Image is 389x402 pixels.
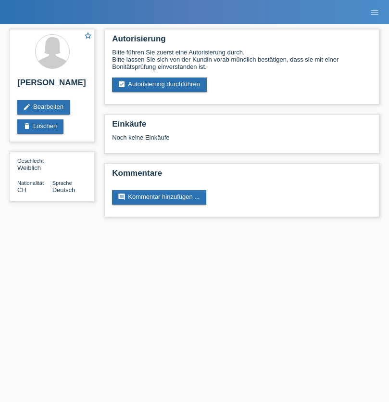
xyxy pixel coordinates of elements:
[112,134,372,148] div: Noch keine Einkäufe
[52,180,72,186] span: Sprache
[17,78,87,92] h2: [PERSON_NAME]
[112,78,207,92] a: assignment_turned_inAutorisierung durchführen
[17,157,52,171] div: Weiblich
[17,119,63,134] a: deleteLöschen
[112,169,372,183] h2: Kommentare
[370,8,379,17] i: menu
[365,9,384,15] a: menu
[118,193,125,201] i: comment
[84,31,92,40] i: star_border
[112,34,372,49] h2: Autorisierung
[112,49,372,70] div: Bitte führen Sie zuerst eine Autorisierung durch. Bitte lassen Sie sich von der Kundin vorab münd...
[17,158,44,164] span: Geschlecht
[17,180,44,186] span: Nationalität
[118,80,125,88] i: assignment_turned_in
[17,100,70,115] a: editBearbeiten
[112,119,372,134] h2: Einkäufe
[84,31,92,41] a: star_border
[23,122,31,130] i: delete
[52,186,75,194] span: Deutsch
[17,186,26,194] span: Schweiz
[23,103,31,111] i: edit
[112,190,206,205] a: commentKommentar hinzufügen ...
